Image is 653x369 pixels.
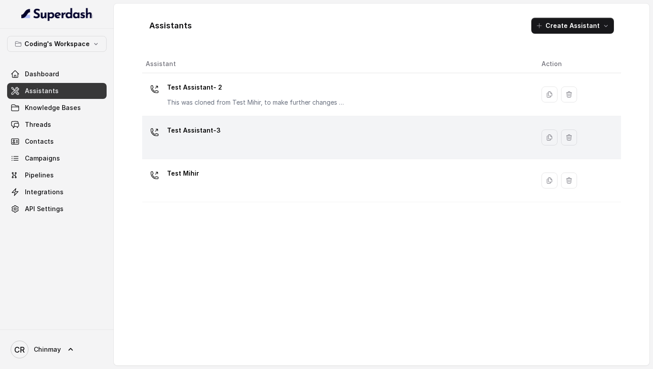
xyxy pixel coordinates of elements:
[7,100,107,116] a: Knowledge Bases
[25,120,51,129] span: Threads
[7,184,107,200] a: Integrations
[21,7,93,21] img: light.svg
[7,117,107,133] a: Threads
[7,83,107,99] a: Assistants
[25,204,64,213] span: API Settings
[531,18,614,34] button: Create Assistant
[25,137,54,146] span: Contacts
[34,345,61,354] span: Chinmay
[7,133,107,149] a: Contacts
[7,66,107,82] a: Dashboard
[167,123,221,137] p: Test Assistant-3
[14,345,25,354] text: CR
[7,150,107,166] a: Campaigns
[167,166,199,181] p: Test Mihir
[24,39,90,49] p: Coding's Workspace
[25,154,60,163] span: Campaigns
[25,103,81,112] span: Knowledge Bases
[7,167,107,183] a: Pipelines
[534,55,621,73] th: Action
[7,337,107,362] a: Chinmay
[25,86,59,95] span: Assistants
[25,171,54,180] span: Pipelines
[167,80,345,94] p: Test Assistant- 2
[25,188,64,196] span: Integrations
[142,55,534,73] th: Assistant
[7,201,107,217] a: API Settings
[25,70,59,79] span: Dashboard
[149,19,192,33] h1: Assistants
[7,36,107,52] button: Coding's Workspace
[167,98,345,107] p: This was cloned from Test Mihir, to make further changes as discussed with the Superdash team.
